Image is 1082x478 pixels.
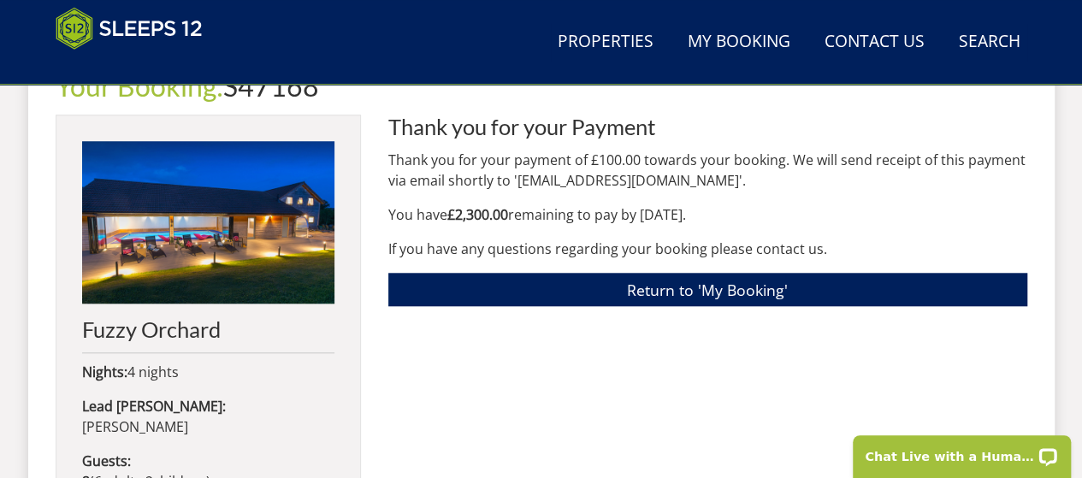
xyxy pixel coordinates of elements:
h2: Thank you for your Payment [388,115,1027,139]
span: [PERSON_NAME] [82,417,188,436]
a: Properties [551,23,660,62]
strong: Lead [PERSON_NAME]: [82,397,226,416]
img: Sleeps 12 [56,7,203,50]
p: 4 nights [82,362,334,382]
p: You have remaining to pay by [DATE]. [388,204,1027,225]
h1: S47168 [56,71,1027,101]
strong: £2,300.00 [447,205,508,224]
strong: Guests: [82,451,131,470]
img: An image of 'Fuzzy Orchard' [82,141,334,304]
a: Contact Us [818,23,931,62]
h2: Fuzzy Orchard [82,317,334,341]
p: Thank you for your payment of £100.00 towards your booking. We will send receipt of this payment ... [388,150,1027,191]
a: Return to 'My Booking' [388,273,1027,306]
strong: Nights: [82,363,127,381]
a: My Booking [681,23,797,62]
iframe: Customer reviews powered by Trustpilot [47,60,227,74]
a: Search [952,23,1027,62]
a: Fuzzy Orchard [82,141,334,341]
a: Your Booking: [56,69,223,103]
p: If you have any questions regarding your booking please contact us. [388,239,1027,259]
iframe: LiveChat chat widget [842,424,1082,478]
